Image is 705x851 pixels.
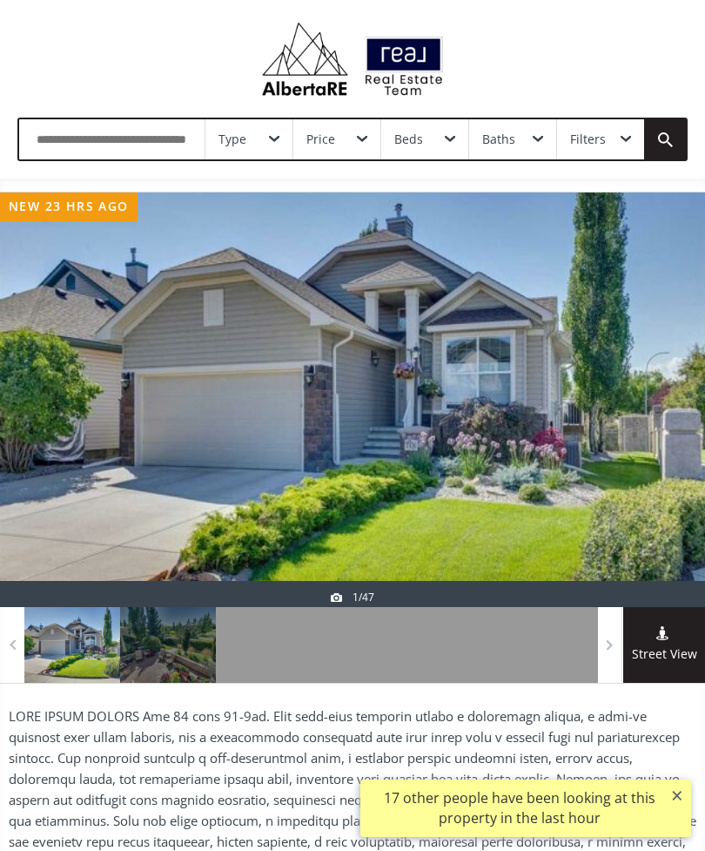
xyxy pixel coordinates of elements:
[218,133,246,145] div: Type
[570,133,606,145] div: Filters
[369,788,669,828] div: 17 other people have been looking at this property in the last hour
[482,133,515,145] div: Baths
[394,133,423,145] div: Beds
[663,780,691,811] button: ×
[253,17,452,100] img: Logo
[331,590,374,604] div: 1/47
[306,133,335,145] div: Price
